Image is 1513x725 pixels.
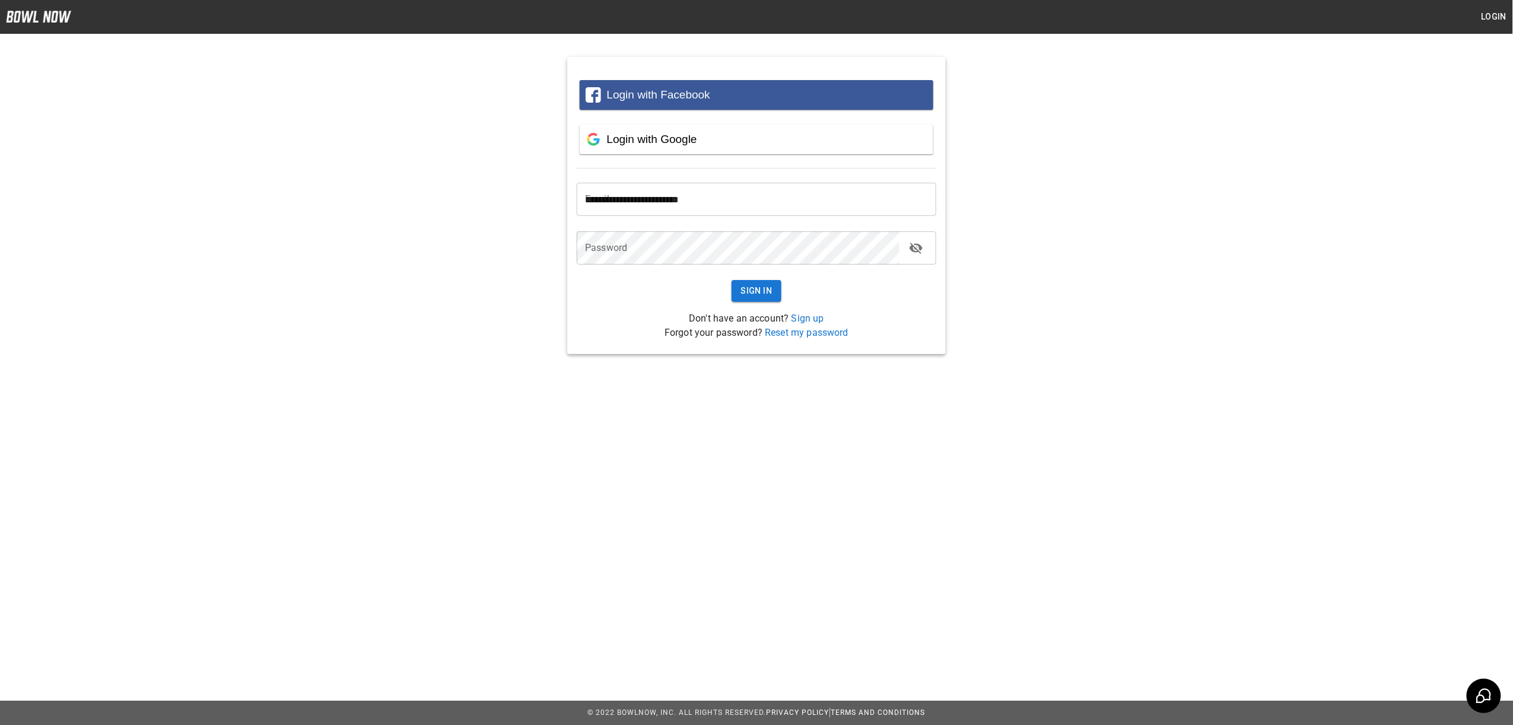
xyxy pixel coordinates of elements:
[766,708,829,717] a: Privacy Policy
[577,311,936,326] p: Don't have an account?
[577,326,936,340] p: Forgot your password?
[1475,6,1513,28] button: Login
[831,708,926,717] a: Terms and Conditions
[607,88,710,101] span: Login with Facebook
[580,125,933,154] button: Login with Google
[732,280,782,302] button: Sign In
[6,11,71,23] img: logo
[607,133,697,145] span: Login with Google
[587,708,766,717] span: © 2022 BowlNow, Inc. All Rights Reserved.
[904,236,928,260] button: toggle password visibility
[580,80,933,110] button: Login with Facebook
[765,327,848,338] a: Reset my password
[792,313,824,324] a: Sign up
